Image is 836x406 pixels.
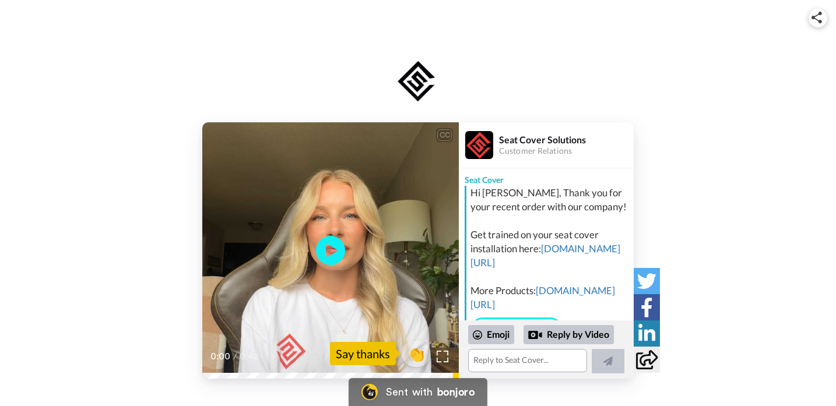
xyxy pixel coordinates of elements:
[240,349,260,363] span: 0:42
[233,349,237,363] span: /
[330,342,396,365] div: Say thanks
[459,168,634,186] div: Seat Cover
[210,349,231,363] span: 0:00
[402,341,431,367] button: 👏
[402,344,431,363] span: 👏
[437,387,475,397] div: bonjoro
[465,131,493,159] img: Profile Image
[524,325,614,345] div: Reply by Video
[394,58,442,105] img: logo
[437,129,452,141] div: CC
[499,134,633,145] div: Seat Cover Solutions
[386,387,433,397] div: Sent with
[470,242,620,269] a: [DOMAIN_NAME][URL]
[470,317,563,342] a: Install Videos
[349,378,487,406] a: Bonjoro LogoSent withbonjoro
[470,284,615,310] a: [DOMAIN_NAME][URL]
[468,325,514,344] div: Emoji
[812,12,822,23] img: ic_share.svg
[361,384,378,400] img: Bonjoro Logo
[470,186,631,312] div: Hi [PERSON_NAME], Thank you for your recent order with our company! Get trained on your seat cove...
[437,351,448,362] img: Full screen
[499,146,633,156] div: Customer Relations
[528,328,542,342] div: Reply by Video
